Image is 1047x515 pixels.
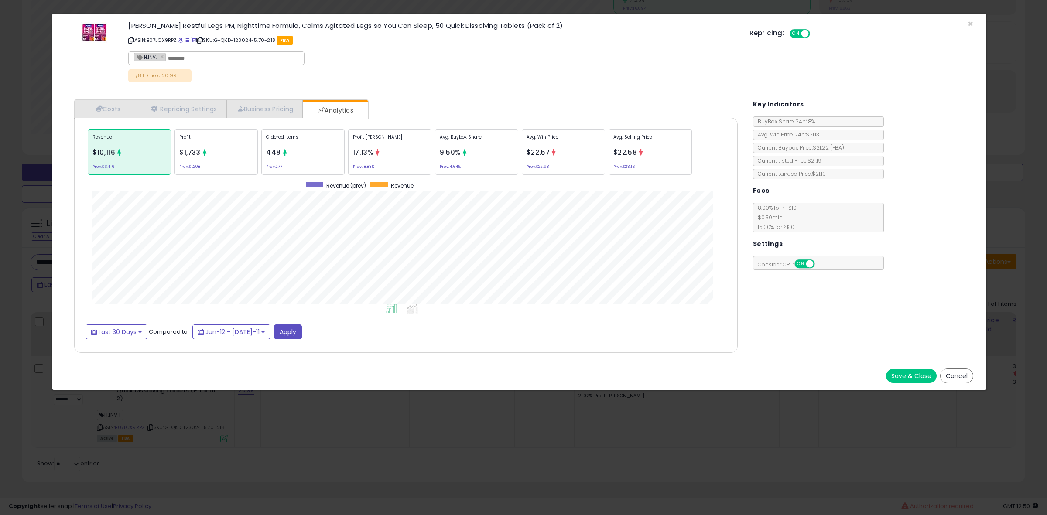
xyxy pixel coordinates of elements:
span: Current Landed Price: $21.19 [753,170,826,177]
span: Current Listed Price: $21.19 [753,157,821,164]
span: ON [790,30,801,38]
h3: [PERSON_NAME] Restful Legs PM, Nighttime Formula, Calms Agitated Legs so You Can Sleep, 50 Quick ... [128,22,736,29]
span: ON [795,260,806,268]
h5: Key Indicators [753,99,804,110]
span: OFF [813,260,827,268]
img: 51Vs4hyMTlL._SL60_.jpg [81,22,107,43]
h5: Fees [753,185,770,196]
a: Repricing Settings [140,100,226,118]
p: Profit [179,134,253,147]
p: Ordered Items [266,134,340,147]
span: $10,116 [92,148,115,157]
span: Last 30 Days [99,327,137,336]
a: × [160,52,165,60]
small: Prev: 18.83% [353,165,374,168]
a: Costs [75,100,140,118]
small: Prev: $22.98 [527,165,549,168]
span: OFF [809,30,823,38]
p: Avg. Win Price [527,134,600,147]
span: Jun-12 - [DATE]-11 [205,327,260,336]
a: All offer listings [185,37,189,44]
a: Analytics [303,102,367,119]
span: Revenue [391,182,414,189]
span: 17.13% [353,148,373,157]
p: Avg. Buybox Share [440,134,513,147]
a: BuyBox page [178,37,183,44]
span: $22.57 [527,148,550,157]
span: $1,733 [179,148,201,157]
span: Consider CPT: [753,261,826,268]
span: Avg. Win Price 24h: $21.13 [753,131,819,138]
h5: Repricing: [749,30,784,37]
span: 9.50% [440,148,461,157]
span: $21.22 [813,144,844,151]
span: 448 [266,148,281,157]
span: $22.58 [613,148,637,157]
p: Avg. Selling Price [613,134,687,147]
span: BuyBox Share 24h: 18% [753,118,815,125]
p: 11/8 ID: hold 20.99 [128,69,192,82]
small: Prev: $1,208 [179,165,200,168]
small: Prev: 4.64% [440,165,461,168]
span: 8.00 % for <= $10 [753,204,797,231]
span: Revenue (prev) [326,182,366,189]
span: Current Buybox Price: [753,144,844,151]
span: × [968,17,973,30]
small: Prev: $23.16 [613,165,635,168]
span: $0.30 min [753,214,783,221]
a: Business Pricing [226,100,303,118]
small: Prev: $6,416 [92,165,114,168]
h5: Settings [753,239,783,249]
button: Apply [274,324,302,339]
span: FBA [277,36,293,45]
span: H.INV.1 [134,53,158,61]
span: ( FBA ) [830,144,844,151]
p: Profit [PERSON_NAME] [353,134,427,147]
a: Your listing only [191,37,196,44]
button: Save & Close [886,369,937,383]
span: Compared to: [149,327,189,335]
span: 15.00 % for > $10 [753,223,794,231]
button: Cancel [940,368,973,383]
p: ASIN: B07LCX9RPZ | SKU: G-QKD-123024-5.70-218 [128,33,736,47]
small: Prev: 277 [266,165,282,168]
p: Revenue [92,134,166,147]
